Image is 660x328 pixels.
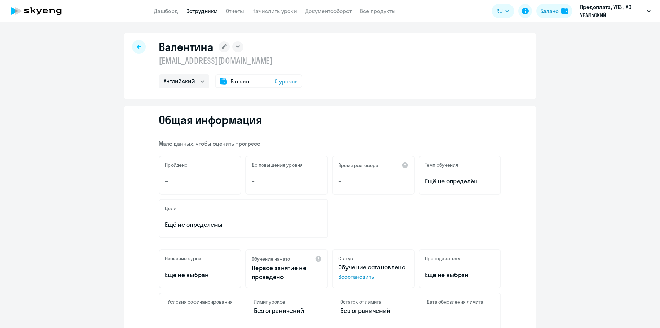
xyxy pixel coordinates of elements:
p: Первое занятие не проведено [252,264,322,282]
span: Обучение остановлено [338,263,405,271]
a: Дашборд [154,8,178,14]
span: Баланс [231,77,249,85]
h5: Название курса [165,255,201,262]
h1: Валентина [159,40,213,54]
img: balance [561,8,568,14]
span: Восстановить [338,273,408,281]
p: Предоплата, УПЗ , АО УРАЛЬСКИЙ ПРИБОРОСТРОИТЕЛЬНЫЙ ЗАВОД, АО [580,3,644,19]
h5: Статус [338,255,353,262]
h5: Обучение начато [252,256,290,262]
span: Ещё не определён [425,177,495,186]
p: [EMAIL_ADDRESS][DOMAIN_NAME] [159,55,302,66]
p: – [427,306,492,315]
h4: Дата обновления лимита [427,299,492,305]
h4: Остаток от лимита [340,299,406,305]
div: Баланс [540,7,559,15]
p: Ещё не выбран [425,271,495,279]
p: – [168,306,233,315]
p: Ещё не выбран [165,271,235,279]
p: Без ограничений [254,306,320,315]
p: Ещё не определены [165,220,322,229]
p: – [165,177,235,186]
p: Мало данных, чтобы оценить прогресс [159,140,501,147]
a: Документооборот [305,8,352,14]
h5: Темп обучения [425,162,458,168]
a: Все продукты [360,8,396,14]
h5: Цели [165,205,176,211]
h4: Условия софинансирования [168,299,233,305]
button: Балансbalance [536,4,572,18]
h5: Пройдено [165,162,187,168]
h5: Время разговора [338,162,378,168]
h5: Преподаватель [425,255,460,262]
a: Отчеты [226,8,244,14]
a: Начислить уроки [252,8,297,14]
p: – [338,177,408,186]
span: 0 уроков [275,77,298,85]
button: RU [492,4,514,18]
p: – [252,177,322,186]
p: Без ограничений [340,306,406,315]
h2: Общая информация [159,113,262,127]
span: RU [496,7,503,15]
h5: До повышения уровня [252,162,303,168]
button: Предоплата, УПЗ , АО УРАЛЬСКИЙ ПРИБОРОСТРОИТЕЛЬНЫЙ ЗАВОД, АО [576,3,654,19]
h4: Лимит уроков [254,299,320,305]
a: Сотрудники [186,8,218,14]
